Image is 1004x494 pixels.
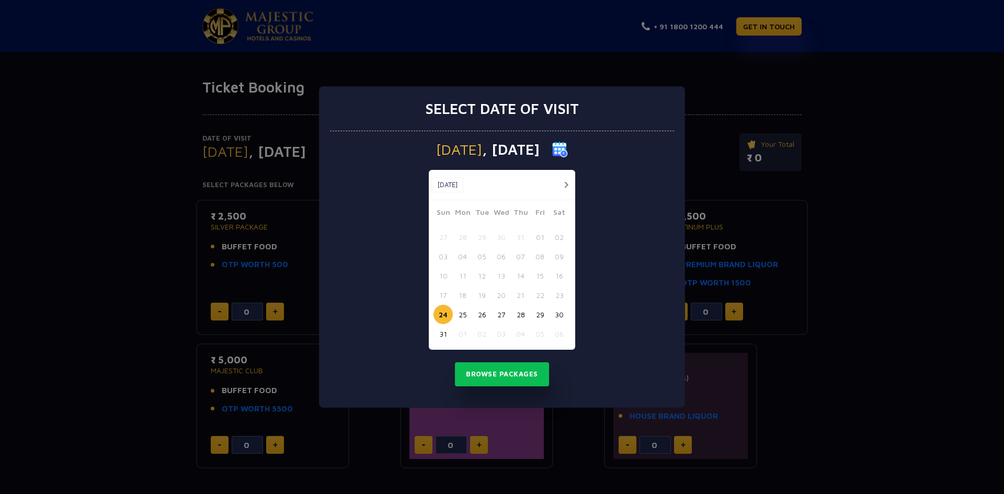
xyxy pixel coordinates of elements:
button: 29 [530,305,550,324]
button: 12 [472,266,492,285]
button: 04 [453,247,472,266]
button: 21 [511,285,530,305]
button: 03 [433,247,453,266]
button: 19 [472,285,492,305]
button: 04 [511,324,530,343]
button: 27 [433,227,453,247]
button: 24 [433,305,453,324]
button: 01 [530,227,550,247]
span: Mon [453,206,472,221]
button: Browse Packages [455,362,549,386]
button: [DATE] [431,177,463,193]
span: Tue [472,206,492,221]
button: 30 [550,305,569,324]
button: 26 [472,305,492,324]
button: 02 [550,227,569,247]
button: 28 [511,305,530,324]
button: 23 [550,285,569,305]
span: Sat [550,206,569,221]
button: 13 [492,266,511,285]
button: 05 [472,247,492,266]
button: 09 [550,247,569,266]
img: calender icon [552,142,568,157]
button: 03 [492,324,511,343]
button: 02 [472,324,492,343]
span: Thu [511,206,530,221]
button: 25 [453,305,472,324]
span: Sun [433,206,453,221]
button: 05 [530,324,550,343]
button: 31 [433,324,453,343]
button: 29 [472,227,492,247]
button: 06 [550,324,569,343]
h3: Select date of visit [425,100,579,118]
button: 10 [433,266,453,285]
button: 16 [550,266,569,285]
button: 01 [453,324,472,343]
button: 20 [492,285,511,305]
button: 06 [492,247,511,266]
button: 08 [530,247,550,266]
span: Wed [492,206,511,221]
span: [DATE] [436,142,482,157]
button: 22 [530,285,550,305]
button: 07 [511,247,530,266]
button: 31 [511,227,530,247]
span: Fri [530,206,550,221]
button: 14 [511,266,530,285]
button: 18 [453,285,472,305]
button: 30 [492,227,511,247]
button: 17 [433,285,453,305]
span: , [DATE] [482,142,540,157]
button: 27 [492,305,511,324]
button: 15 [530,266,550,285]
button: 28 [453,227,472,247]
button: 11 [453,266,472,285]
